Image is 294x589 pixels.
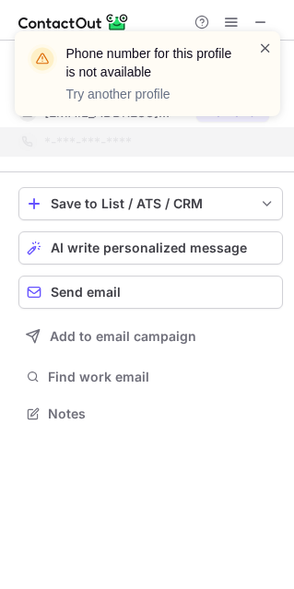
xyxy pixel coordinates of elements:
span: AI write personalized message [51,241,247,255]
header: Phone number for this profile is not available [66,44,236,81]
img: warning [28,44,57,74]
p: Try another profile [66,85,236,103]
span: Add to email campaign [50,329,196,344]
button: AI write personalized message [18,231,283,265]
button: Notes [18,401,283,427]
button: Send email [18,276,283,309]
span: Find work email [48,369,276,385]
button: save-profile-one-click [18,187,283,220]
button: Add to email campaign [18,320,283,353]
span: Send email [51,285,121,300]
button: Find work email [18,364,283,390]
img: ContactOut v5.3.10 [18,11,129,33]
div: Save to List / ATS / CRM [51,196,251,211]
span: Notes [48,406,276,422]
